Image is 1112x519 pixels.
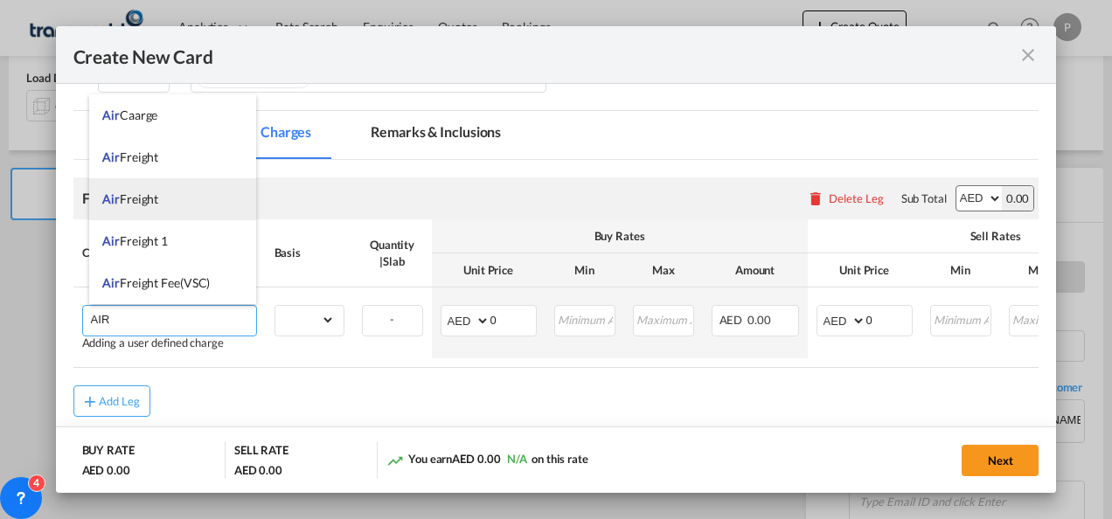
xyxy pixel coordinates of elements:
[91,306,256,332] input: Charge Name
[386,452,404,469] md-icon: icon-trending-up
[102,149,158,164] span: Air Freight
[82,245,257,260] div: Charges
[932,306,990,332] input: Minimum Amount
[624,253,703,287] th: Max
[703,253,808,287] th: Amount
[234,442,288,462] div: SELL RATE
[747,313,771,327] span: 0.00
[386,451,588,469] div: You earn on this rate
[284,67,310,85] button: Remove
[866,306,912,332] input: 0
[275,245,344,260] div: Basis
[901,190,947,206] div: Sub Total
[807,191,884,205] button: Delete Leg
[102,149,120,164] span: Air
[102,233,120,248] span: Air
[1002,186,1034,211] div: 0.00
[362,237,423,268] div: Quantity | Slab
[56,26,1057,494] md-dialog: Create New CardPort ...
[350,111,522,159] md-tab-item: Remarks & Inclusions
[546,253,624,287] th: Min
[73,44,1018,66] div: Create New Card
[82,336,257,349] div: Adding a user defined charge
[452,452,500,466] span: AED 0.00
[432,253,546,287] th: Unit Price
[1011,306,1069,332] input: Maximum Amount
[490,306,536,332] input: 0
[1018,45,1039,66] md-icon: icon-close fg-AAA8AD m-0 pointer
[507,452,527,466] span: N/A
[921,253,1000,287] th: Min
[390,312,394,326] span: -
[102,191,158,206] span: Air Freight
[234,462,282,478] div: AED 0.00
[1000,253,1079,287] th: Max
[441,228,799,244] div: Buy Rates
[102,107,120,122] span: Air
[808,253,921,287] th: Unit Price
[102,275,210,290] span: Air Freight Fee(VSC)
[73,385,150,417] button: Add Leg
[73,111,222,159] md-tab-item: Airline Schedules
[102,191,120,206] span: Air
[82,442,135,462] div: BUY RATE
[962,445,1039,476] button: Next
[102,107,157,122] span: Air Caarge
[82,189,127,208] div: Freight
[83,306,256,332] md-input-container: AIR
[829,191,884,205] div: Delete Leg
[99,396,141,406] div: Add Leg
[102,275,120,290] span: Air
[556,306,615,332] input: Minimum Amount
[240,111,332,159] md-tab-item: Charges
[807,190,824,207] md-icon: icon-delete
[102,233,168,248] span: Air Freight 1
[81,392,99,410] md-icon: icon-plus md-link-fg s20
[73,111,540,159] md-pagination-wrapper: Use the left and right arrow keys to navigate between tabs
[719,313,746,327] span: AED
[635,306,693,332] input: Maximum Amount
[82,462,130,478] div: AED 0.00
